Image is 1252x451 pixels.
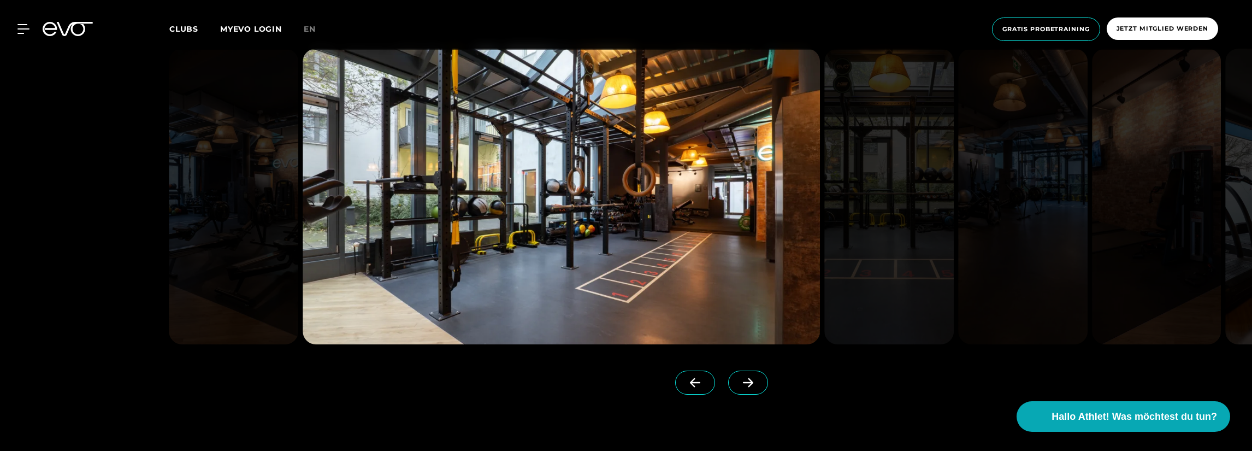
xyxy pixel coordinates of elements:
img: evofitness [958,49,1088,344]
a: Jetzt Mitglied werden [1103,17,1221,41]
span: Clubs [169,24,198,34]
span: en [304,24,316,34]
img: evofitness [303,49,820,344]
a: MYEVO LOGIN [220,24,282,34]
img: evofitness [169,49,298,344]
span: Gratis Probetraining [1002,25,1090,34]
button: Hallo Athlet! Was möchtest du tun? [1017,401,1230,432]
a: Gratis Probetraining [989,17,1103,41]
a: en [304,23,329,36]
span: Jetzt Mitglied werden [1117,24,1208,33]
a: Clubs [169,24,220,34]
img: evofitness [1092,49,1221,344]
img: evofitness [824,49,954,344]
span: Hallo Athlet! Was möchtest du tun? [1052,409,1217,424]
